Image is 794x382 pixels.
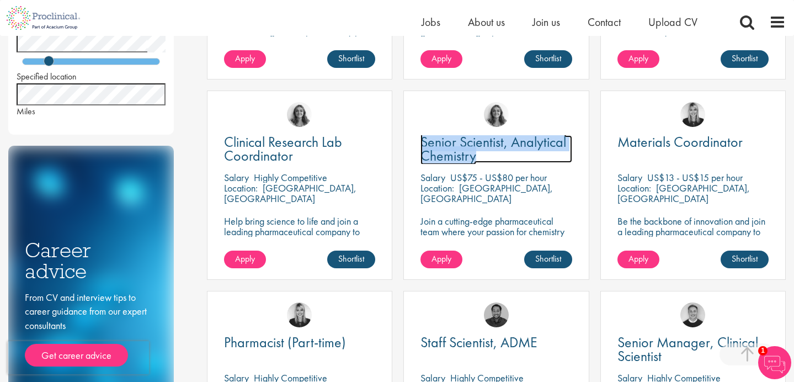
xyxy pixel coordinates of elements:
[420,135,572,163] a: Senior Scientist, Analytical Chemistry
[420,171,445,184] span: Salary
[524,50,572,68] a: Shortlist
[420,50,462,68] a: Apply
[617,171,642,184] span: Salary
[420,216,572,258] p: Join a cutting-edge pharmaceutical team where your passion for chemistry will help shape the futu...
[224,251,266,268] a: Apply
[617,135,769,149] a: Materials Coordinator
[617,182,651,194] span: Location:
[450,171,547,184] p: US$75 - US$80 per hour
[420,182,454,194] span: Location:
[224,135,375,163] a: Clinical Research Lab Coordinator
[628,52,648,64] span: Apply
[617,132,743,151] span: Materials Coordinator
[327,251,375,268] a: Shortlist
[420,182,553,205] p: [GEOGRAPHIC_DATA], [GEOGRAPHIC_DATA]
[235,52,255,64] span: Apply
[648,15,697,29] a: Upload CV
[617,333,758,365] span: Senior Manager, Clinical Scientist
[224,182,356,205] p: [GEOGRAPHIC_DATA], [GEOGRAPHIC_DATA]
[254,171,327,184] p: Highly Competitive
[224,333,346,352] span: Pharmacist (Part-time)
[224,216,375,268] p: Help bring science to life and join a leading pharmaceutical company to play a key role in delive...
[235,253,255,264] span: Apply
[680,102,705,127] img: Janelle Jones
[224,336,375,349] a: Pharmacist (Part-time)
[17,71,77,82] span: Specified location
[617,50,659,68] a: Apply
[484,303,509,327] img: Mike Raletz
[224,171,249,184] span: Salary
[721,251,769,268] a: Shortlist
[420,132,566,165] span: Senior Scientist, Analytical Chemistry
[617,216,769,258] p: Be the backbone of innovation and join a leading pharmaceutical company to help keep life-changin...
[327,50,375,68] a: Shortlist
[468,15,505,29] a: About us
[420,251,462,268] a: Apply
[25,290,157,367] div: From CV and interview tips to career guidance from our expert consultants
[224,50,266,68] a: Apply
[628,253,648,264] span: Apply
[647,171,743,184] p: US$13 - US$15 per hour
[224,182,258,194] span: Location:
[484,102,509,127] img: Jackie Cerchio
[617,182,750,205] p: [GEOGRAPHIC_DATA], [GEOGRAPHIC_DATA]
[422,15,440,29] a: Jobs
[680,303,705,327] img: Bo Forsen
[224,132,342,165] span: Clinical Research Lab Coordinator
[25,240,157,282] h3: Career advice
[8,341,149,374] iframe: reCAPTCHA
[721,50,769,68] a: Shortlist
[588,15,621,29] a: Contact
[420,333,537,352] span: Staff Scientist, ADME
[420,336,572,349] a: Staff Scientist, ADME
[617,336,769,363] a: Senior Manager, Clinical Scientist
[431,52,451,64] span: Apply
[524,251,572,268] a: Shortlist
[287,102,312,127] img: Jackie Cerchio
[758,346,791,379] img: Chatbot
[758,346,768,356] span: 1
[532,15,560,29] a: Join us
[617,251,659,268] a: Apply
[431,253,451,264] span: Apply
[17,105,35,117] span: Miles
[287,303,312,327] img: Janelle Jones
